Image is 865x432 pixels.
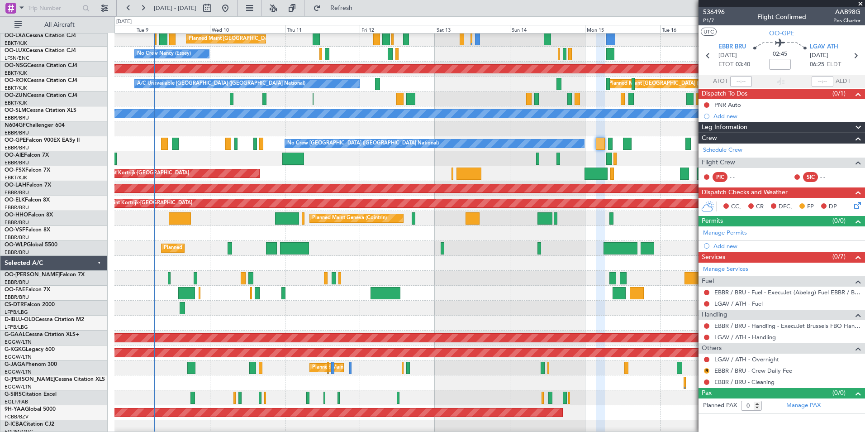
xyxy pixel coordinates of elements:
[5,407,25,412] span: 9H-YAA
[5,123,26,128] span: N604GF
[5,234,29,241] a: EBBR/BRU
[5,78,77,83] a: OO-ROKCessna Citation CJ4
[5,249,29,256] a: EBBR/BRU
[773,50,787,59] span: 02:45
[287,137,439,150] div: No Crew [GEOGRAPHIC_DATA] ([GEOGRAPHIC_DATA] National)
[5,159,29,166] a: EBBR/BRU
[714,355,779,363] a: LGAV / ATH - Overnight
[5,55,29,62] a: LFSN/ENC
[5,422,54,427] a: D-ICBACitation CJ2
[5,422,23,427] span: D-ICBA
[5,63,77,68] a: OO-NSGCessna Citation CJ4
[5,242,27,248] span: OO-WLP
[702,133,717,144] span: Crew
[154,4,196,12] span: [DATE] - [DATE]
[5,219,29,226] a: EBBR/BRU
[5,168,25,173] span: OO-FSX
[5,384,32,390] a: EGGW/LTN
[714,288,860,296] a: EBBR / BRU - Fuel - ExecuJet (Abelag) Fuel EBBR / BRU
[312,211,387,225] div: Planned Maint Geneva (Cointrin)
[730,173,750,181] div: - -
[5,93,27,98] span: OO-ZUN
[5,138,80,143] a: OO-GPEFalcon 900EX EASy II
[714,322,860,330] a: EBBR / BRU - Handling - ExecuJet Brussels FBO Handling Abelag
[820,173,841,181] div: - -
[135,25,210,33] div: Tue 9
[5,324,28,331] a: LFPB/LBG
[5,100,27,106] a: EBKT/KJK
[836,77,851,86] span: ALDT
[786,401,821,410] a: Manage PAX
[714,101,741,109] div: PNR Auto
[702,216,723,226] span: Permits
[5,407,56,412] a: 9H-YAAGlobal 5000
[87,197,192,210] div: Planned Maint Kortrijk-[GEOGRAPHIC_DATA]
[5,339,32,346] a: EGGW/LTN
[5,362,57,367] a: G-JAGAPhenom 300
[5,138,26,143] span: OO-GPE
[5,48,26,53] span: OO-LUX
[5,153,24,158] span: OO-AIE
[810,43,838,52] span: LGAV ATH
[769,29,794,38] span: OO-GPE
[5,182,26,188] span: OO-LAH
[5,354,32,360] a: EGGW/LTN
[714,300,763,307] a: LGAV / ATH - Fuel
[714,367,792,374] a: EBBR / BRU - Crew Daily Fee
[210,25,285,33] div: Wed 10
[807,202,814,211] span: FP
[832,89,846,98] span: (0/1)
[84,167,189,180] div: Planned Maint Kortrijk-[GEOGRAPHIC_DATA]
[5,227,25,233] span: OO-VSF
[5,123,65,128] a: N604GFChallenger 604
[5,392,57,397] a: G-SIRSCitation Excel
[5,347,26,352] span: G-KGKG
[827,60,841,69] span: ELDT
[5,168,50,173] a: OO-FSXFalcon 7X
[702,276,714,287] span: Fuel
[5,242,57,248] a: OO-WLPGlobal 5500
[5,332,79,337] a: G-GAALCessna Citation XLS+
[5,272,85,278] a: OO-[PERSON_NAME]Falcon 7X
[5,377,55,382] span: G-[PERSON_NAME]
[5,279,29,286] a: EBBR/BRU
[5,317,35,322] span: D-IBLU-OLD
[810,51,828,60] span: [DATE]
[5,197,50,203] a: OO-ELKFalcon 8X
[703,229,747,238] a: Manage Permits
[5,413,29,420] a: FCBB/BZV
[585,25,660,33] div: Mon 15
[5,398,28,405] a: EGLF/FAB
[803,172,818,182] div: SIC
[779,202,792,211] span: DFC,
[701,28,717,36] button: UTC
[5,287,50,293] a: OO-FAEFalcon 7X
[312,361,455,374] div: Planned Maint [GEOGRAPHIC_DATA] ([GEOGRAPHIC_DATA])
[702,252,725,263] span: Services
[5,362,25,367] span: G-JAGA
[5,377,105,382] a: G-[PERSON_NAME]Cessna Citation XLS
[5,85,27,91] a: EBKT/KJK
[164,241,211,255] div: Planned Maint Liege
[5,197,25,203] span: OO-ELK
[5,287,25,293] span: OO-FAE
[810,60,824,69] span: 06:25
[5,78,27,83] span: OO-ROK
[323,5,361,11] span: Refresh
[703,146,742,155] a: Schedule Crew
[5,317,84,322] a: D-IBLU-OLDCessna Citation M2
[703,7,725,17] span: 536496
[435,25,510,33] div: Sat 13
[718,43,746,52] span: EBBR BRU
[5,272,60,278] span: OO-[PERSON_NAME]
[137,47,191,61] div: No Crew Nancy (Essey)
[10,18,98,32] button: All Aircraft
[5,153,49,158] a: OO-AIEFalcon 7X
[510,25,585,33] div: Sun 14
[24,22,95,28] span: All Aircraft
[5,332,25,337] span: G-GAAL
[5,392,22,397] span: G-SIRS
[5,294,29,301] a: EBBR/BRU
[5,174,27,181] a: EBKT/KJK
[730,76,752,87] input: --:--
